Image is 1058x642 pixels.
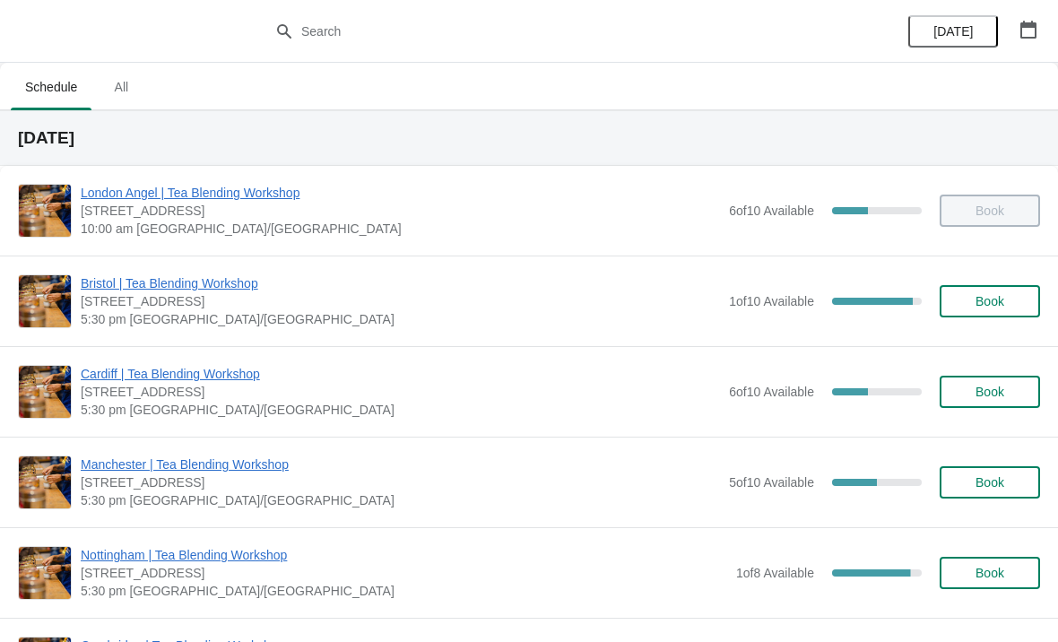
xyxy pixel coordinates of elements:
button: Book [940,376,1040,408]
span: [DATE] [933,24,973,39]
span: All [99,71,143,103]
span: Bristol | Tea Blending Workshop [81,274,720,292]
span: 5:30 pm [GEOGRAPHIC_DATA]/[GEOGRAPHIC_DATA] [81,310,720,328]
span: Cardiff | Tea Blending Workshop [81,365,720,383]
span: 5:30 pm [GEOGRAPHIC_DATA]/[GEOGRAPHIC_DATA] [81,582,727,600]
img: London Angel | Tea Blending Workshop | 26 Camden Passage, The Angel, London N1 8ED, UK | 10:00 am... [19,185,71,237]
span: Nottingham | Tea Blending Workshop [81,546,727,564]
span: Book [976,566,1004,580]
span: Manchester | Tea Blending Workshop [81,455,720,473]
span: [STREET_ADDRESS] [81,564,727,582]
span: Book [976,385,1004,399]
img: Cardiff | Tea Blending Workshop | 1-3 Royal Arcade, Cardiff CF10 1AE, UK | 5:30 pm Europe/London [19,366,71,418]
span: Book [976,294,1004,308]
span: [STREET_ADDRESS] [81,292,720,310]
span: 5 of 10 Available [729,475,814,490]
h2: [DATE] [18,129,1040,147]
img: Nottingham | Tea Blending Workshop | 24 Bridlesmith Gate, Nottingham NG1 2GQ, UK | 5:30 pm Europe... [19,547,71,599]
span: 5:30 pm [GEOGRAPHIC_DATA]/[GEOGRAPHIC_DATA] [81,491,720,509]
span: [STREET_ADDRESS] [81,383,720,401]
img: Manchester | Tea Blending Workshop | 57 Church St, Manchester, M4 1PD | 5:30 pm Europe/London [19,456,71,508]
span: 5:30 pm [GEOGRAPHIC_DATA]/[GEOGRAPHIC_DATA] [81,401,720,419]
span: [STREET_ADDRESS] [81,202,720,220]
span: [STREET_ADDRESS] [81,473,720,491]
span: Schedule [11,71,91,103]
button: Book [940,557,1040,589]
span: 1 of 8 Available [736,566,814,580]
img: Bristol | Tea Blending Workshop | 73 Park Street, Bristol, BS1 5PB | 5:30 pm Europe/London [19,275,71,327]
button: [DATE] [908,15,998,48]
span: 1 of 10 Available [729,294,814,308]
span: 6 of 10 Available [729,204,814,218]
span: 6 of 10 Available [729,385,814,399]
span: London Angel | Tea Blending Workshop [81,184,720,202]
span: 10:00 am [GEOGRAPHIC_DATA]/[GEOGRAPHIC_DATA] [81,220,720,238]
button: Book [940,466,1040,499]
button: Book [940,285,1040,317]
span: Book [976,475,1004,490]
input: Search [300,15,793,48]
